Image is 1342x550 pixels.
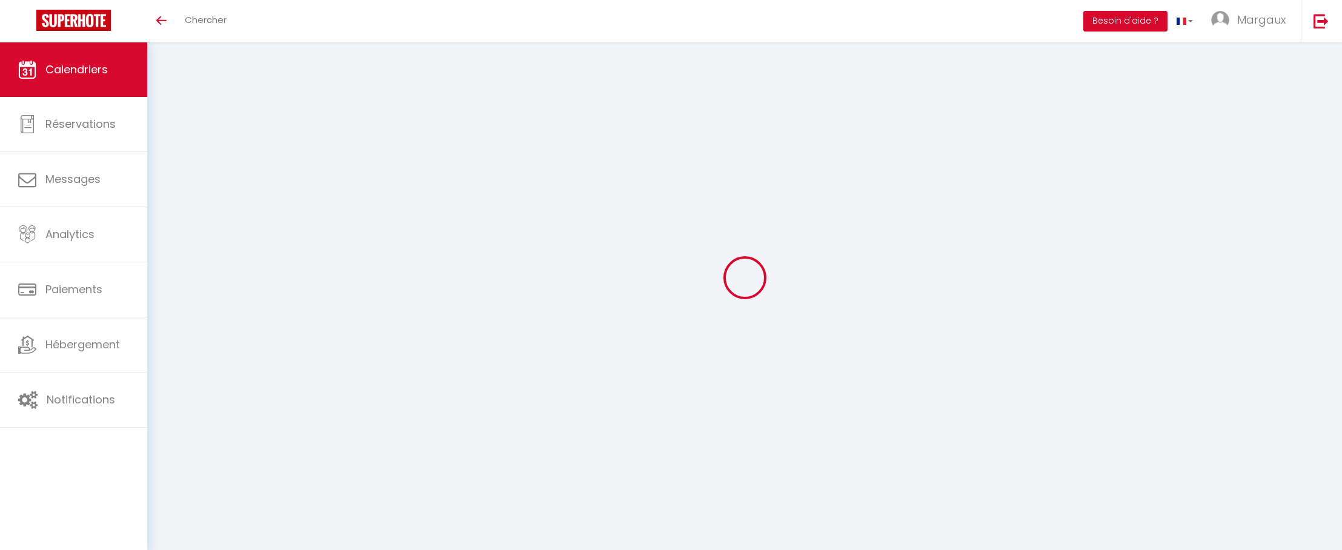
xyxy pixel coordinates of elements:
button: Besoin d'aide ? [1083,11,1168,31]
span: Paiements [45,282,102,297]
span: Calendriers [45,62,108,77]
span: Margaux [1237,12,1286,27]
img: ... [1211,11,1229,29]
span: Hébergement [45,337,120,352]
span: Réservations [45,116,116,131]
span: Messages [45,171,101,187]
img: logout [1314,13,1329,28]
img: Super Booking [36,10,111,31]
span: Analytics [45,227,95,242]
span: Notifications [47,392,115,407]
span: Chercher [185,13,227,26]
